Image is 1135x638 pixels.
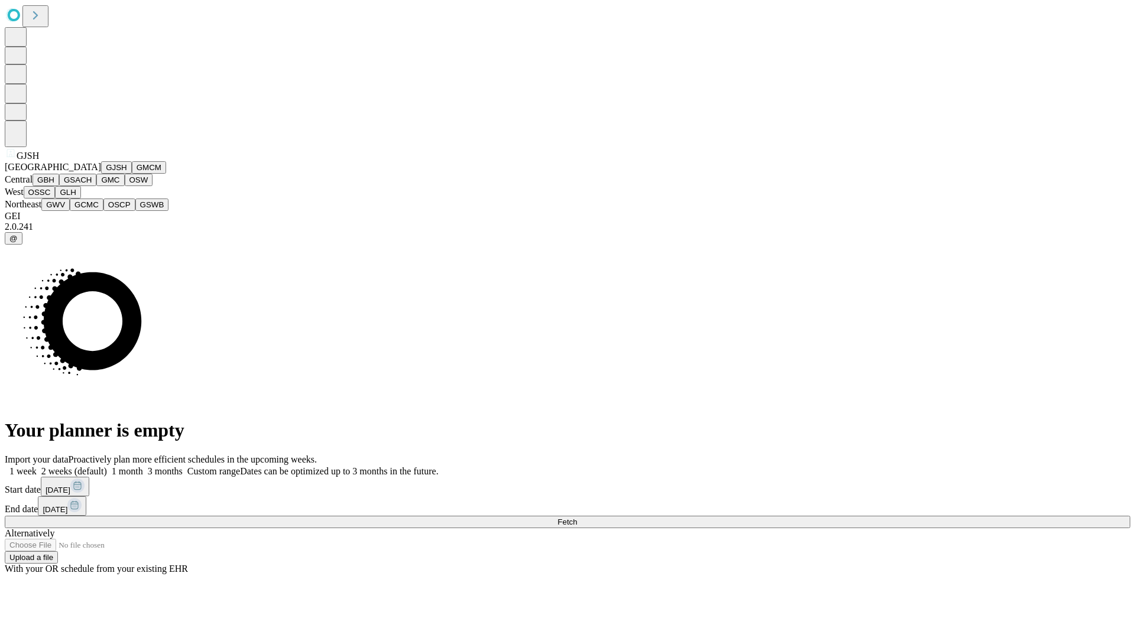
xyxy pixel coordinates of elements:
[5,174,33,184] span: Central
[112,466,143,476] span: 1 month
[96,174,124,186] button: GMC
[43,505,67,514] span: [DATE]
[5,564,188,574] span: With your OR schedule from your existing EHR
[5,528,54,538] span: Alternatively
[132,161,166,174] button: GMCM
[41,477,89,496] button: [DATE]
[148,466,183,476] span: 3 months
[46,486,70,494] span: [DATE]
[17,151,39,161] span: GJSH
[135,198,169,211] button: GSWB
[70,198,103,211] button: GCMC
[69,454,317,464] span: Proactively plan more efficient schedules in the upcoming weeks.
[5,454,69,464] span: Import your data
[5,419,1130,441] h1: Your planner is empty
[5,199,41,209] span: Northeast
[101,161,132,174] button: GJSH
[5,222,1130,232] div: 2.0.241
[5,477,1130,496] div: Start date
[9,234,18,243] span: @
[24,186,56,198] button: OSSC
[187,466,240,476] span: Custom range
[55,186,80,198] button: GLH
[5,551,58,564] button: Upload a file
[33,174,59,186] button: GBH
[5,211,1130,222] div: GEI
[557,517,577,526] span: Fetch
[41,198,70,211] button: GWV
[38,496,86,516] button: [DATE]
[125,174,153,186] button: OSW
[240,466,438,476] span: Dates can be optimized up to 3 months in the future.
[41,466,107,476] span: 2 weeks (default)
[5,232,22,245] button: @
[5,187,24,197] span: West
[5,496,1130,516] div: End date
[59,174,96,186] button: GSACH
[5,516,1130,528] button: Fetch
[9,466,37,476] span: 1 week
[5,162,101,172] span: [GEOGRAPHIC_DATA]
[103,198,135,211] button: OSCP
